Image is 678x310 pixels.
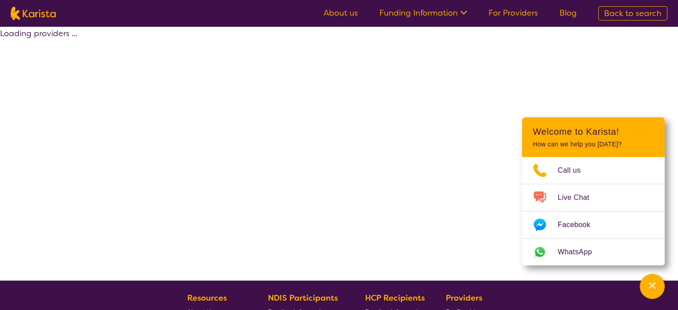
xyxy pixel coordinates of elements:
[598,6,667,21] a: Back to search
[604,8,662,19] span: Back to search
[522,239,665,265] a: Web link opens in a new tab.
[379,8,467,18] a: Funding Information
[558,164,592,177] span: Call us
[522,117,665,265] div: Channel Menu
[533,126,654,137] h2: Welcome to Karista!
[11,7,56,20] img: Karista logo
[268,293,338,303] b: NDIS Participants
[533,141,654,148] p: How can we help you [DATE]?
[558,245,603,259] span: WhatsApp
[489,8,538,18] a: For Providers
[558,191,600,204] span: Live Chat
[640,274,665,299] button: Channel Menu
[324,8,358,18] a: About us
[365,293,425,303] b: HCP Recipients
[559,8,577,18] a: Blog
[446,293,482,303] b: Providers
[558,218,601,231] span: Facebook
[187,293,227,303] b: Resources
[522,157,665,265] ul: Choose channel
